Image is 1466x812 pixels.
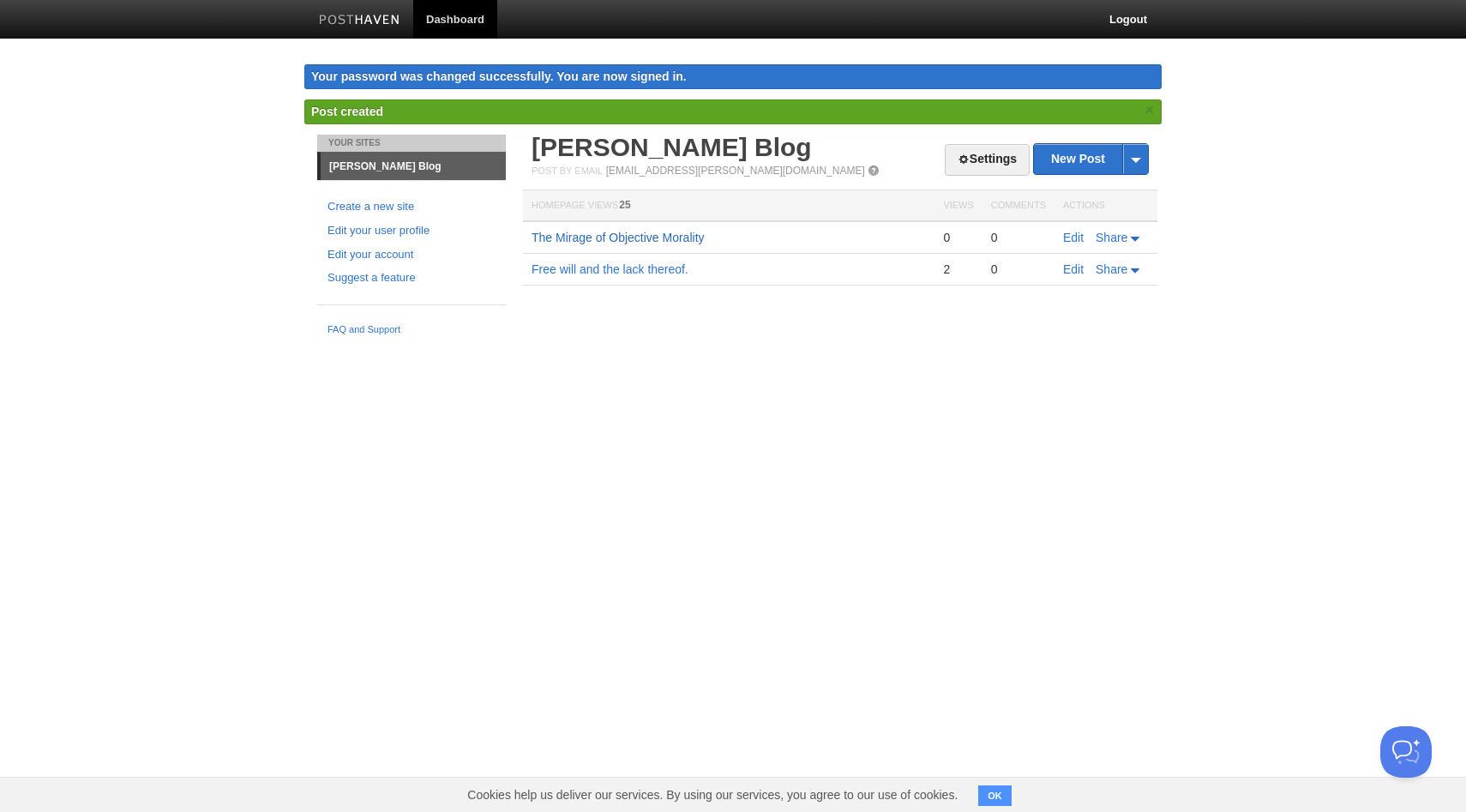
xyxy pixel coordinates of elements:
[532,165,603,176] span: Post by Email
[1096,231,1127,244] span: Share
[1054,190,1157,222] th: Actions
[945,144,1030,176] a: Settings
[991,230,1046,245] div: 0
[532,133,812,161] a: [PERSON_NAME] Blog
[1063,262,1084,276] a: Edit
[982,190,1054,222] th: Comments
[991,262,1046,277] div: 0
[1380,726,1432,778] iframe: Help Scout Beacon - Open
[619,199,630,211] span: 25
[532,231,705,244] a: The Mirage of Objective Morality
[1063,231,1084,244] a: Edit
[532,262,688,276] a: Free will and the lack thereof.
[450,778,975,812] span: Cookies help us deliver our services. By using our services, you agree to our use of cookies.
[319,15,400,27] img: Posthaven-bar
[943,262,973,277] div: 2
[327,246,496,264] a: Edit your account
[327,198,496,216] a: Create a new site
[934,190,982,222] th: Views
[327,322,496,338] a: FAQ and Support
[327,269,496,287] a: Suggest a feature
[1034,144,1148,174] a: New Post
[304,64,1162,89] div: Your password was changed successfully. You are now signed in.
[311,105,383,118] span: Post created
[321,153,506,180] a: [PERSON_NAME] Blog
[523,190,934,222] th: Homepage Views
[327,222,496,240] a: Edit your user profile
[1142,99,1157,121] a: ×
[978,785,1012,806] button: OK
[1096,262,1127,276] span: Share
[943,230,973,245] div: 0
[317,135,506,152] li: Your Sites
[606,165,865,177] a: [EMAIL_ADDRESS][PERSON_NAME][DOMAIN_NAME]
